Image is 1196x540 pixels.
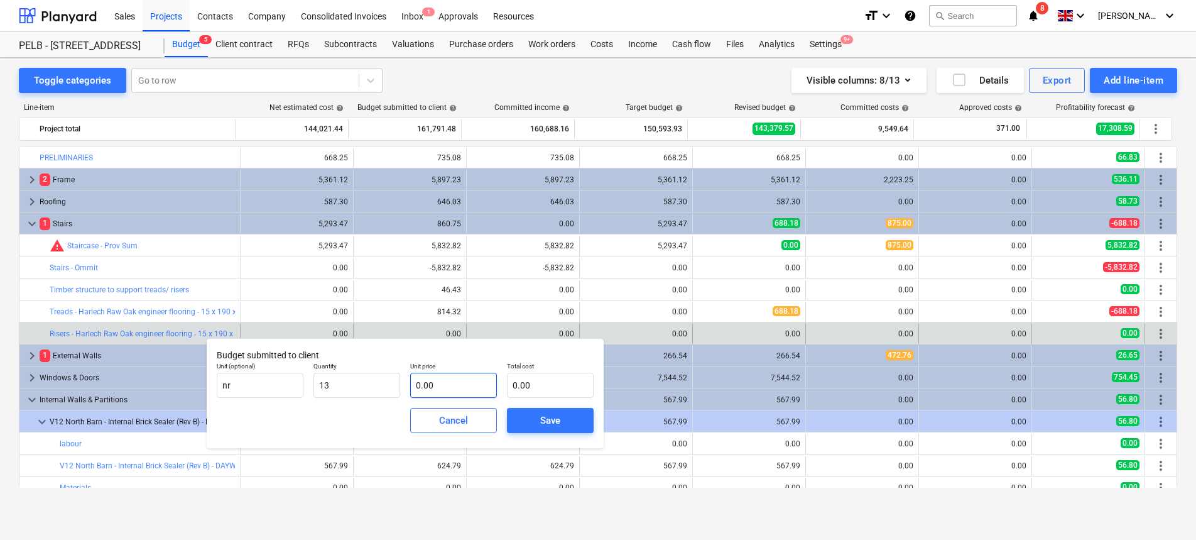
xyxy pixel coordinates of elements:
span: 143,379.57 [753,123,795,135]
a: PRELIMINARIES [40,153,93,162]
button: Toggle categories [19,68,126,93]
a: Materials [60,483,91,492]
span: 371.00 [995,123,1021,134]
span: 0.00 [781,240,800,250]
div: Analytics [751,32,802,57]
div: 0.00 [246,263,348,272]
span: More actions [1153,194,1168,209]
i: keyboard_arrow_down [1073,8,1088,23]
div: Purchase orders [442,32,521,57]
span: More actions [1153,348,1168,363]
div: 587.30 [585,197,687,206]
a: Budget5 [165,32,208,57]
div: 0.00 [472,307,574,316]
div: 0.00 [246,307,348,316]
div: V12 North Barn - Internal Brick Sealer (Rev B) - DAYWORKS [50,412,235,432]
span: 2 [40,174,50,185]
div: 0.00 [924,241,1026,250]
div: 0.00 [811,263,913,272]
span: 8 [1036,2,1048,14]
div: 0.00 [472,329,574,338]
div: 5,361.12 [246,175,348,184]
div: 5,293.47 [246,219,348,228]
div: 0.00 [785,439,800,448]
div: Committed costs [840,103,909,112]
span: More actions [1153,238,1168,253]
div: 5,293.47 [246,241,348,250]
div: 567.99 [585,461,687,470]
span: 1 [40,350,50,361]
div: 0.00 [585,307,687,316]
div: Approved costs [959,103,1022,112]
div: Project total [40,119,230,139]
div: 0.00 [246,329,348,338]
span: 1 [422,8,435,16]
div: 5,361.12 [585,175,687,184]
span: 688.18 [773,218,800,228]
span: 26.65 [1116,350,1139,360]
div: Cash flow [665,32,719,57]
div: 0.00 [811,329,913,338]
span: 875.00 [886,218,913,228]
div: 0.00 [585,285,687,294]
span: 56.80 [1116,416,1139,426]
span: search [935,11,945,21]
span: 0.00 [1121,438,1139,448]
div: 0.00 [585,329,687,338]
div: Visible columns : 8/13 [807,72,911,89]
span: help [1125,104,1135,112]
span: help [786,104,796,112]
span: 0.00 [1121,284,1139,294]
div: 150,593.93 [580,119,682,139]
span: More actions [1153,458,1168,473]
div: 5,293.47 [585,241,687,250]
p: Quantity [313,362,400,373]
div: 0.00 [785,329,800,338]
div: 0.00 [924,285,1026,294]
div: Work orders [521,32,583,57]
p: Unit price [410,362,497,373]
i: keyboard_arrow_down [1162,8,1177,23]
div: 0.00 [811,395,913,404]
a: Client contract [208,32,280,57]
div: 0.00 [924,329,1026,338]
div: Revised budget [734,103,796,112]
span: 1 [40,218,50,229]
div: Profitability forecast [1056,103,1135,112]
a: Stairs - Ommit [50,263,98,272]
div: 161,791.48 [354,119,456,139]
span: 56.80 [1116,394,1139,404]
span: 0.00 [1121,328,1139,338]
span: 17,308.59 [1096,123,1134,135]
div: -5,832.82 [430,263,461,272]
div: Frame [40,170,235,190]
div: 0.00 [924,395,1026,404]
span: keyboard_arrow_right [24,172,40,187]
span: 875.00 [886,240,913,250]
div: 0.00 [924,351,1026,360]
div: Budget submitted to client [357,103,457,112]
a: Timber structure to support treads/ risers [50,285,189,294]
div: 0.00 [585,439,687,448]
div: Export [1043,72,1072,89]
div: 567.99 [246,461,348,470]
p: Unit (optional) [217,362,303,373]
div: 668.25 [246,153,348,162]
span: help [560,104,570,112]
div: 0.00 [446,483,461,492]
span: keyboard_arrow_down [24,392,40,407]
a: Files [719,32,751,57]
span: More actions [1153,172,1168,187]
div: Toggle categories [34,72,111,89]
span: More actions [1153,282,1168,297]
span: help [1012,104,1022,112]
span: -688.18 [1109,218,1139,228]
button: Add line-item [1090,68,1177,93]
div: Costs [583,32,621,57]
span: 5,832.82 [1106,240,1139,250]
span: More actions [1153,370,1168,385]
div: 567.99 [698,395,800,404]
div: 0.00 [924,373,1026,382]
div: Details [952,72,1009,89]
